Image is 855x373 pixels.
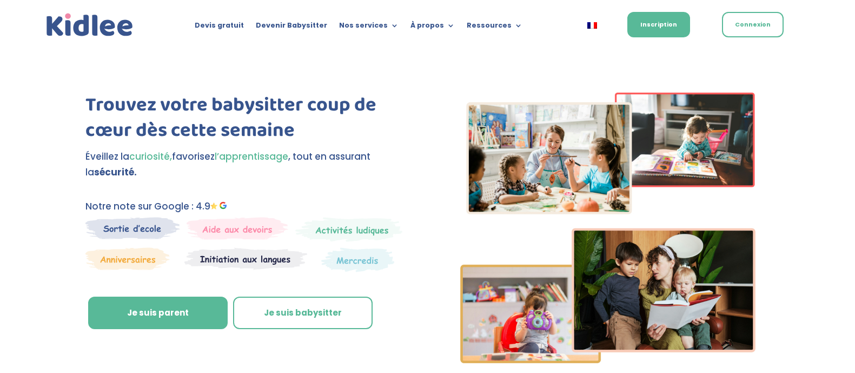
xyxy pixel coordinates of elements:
img: logo_kidlee_bleu [44,11,136,40]
p: Éveillez la favorisez , tout en assurant la [85,149,409,180]
img: Mercredi [295,217,402,242]
img: Anniversaire [85,247,170,270]
a: Ressources [467,22,522,34]
a: Kidlee Logo [44,11,136,40]
h1: Trouvez votre babysitter coup de cœur dès cette semaine [85,93,409,149]
a: Connexion [722,12,784,37]
a: Devenir Babysitter [256,22,327,34]
img: Sortie decole [85,217,180,239]
a: Devis gratuit [195,22,244,34]
a: Je suis babysitter [233,297,373,329]
img: Atelier thematique [184,247,307,270]
img: Français [587,22,597,29]
span: curiosité, [129,150,172,163]
img: Imgs-2 [460,93,755,363]
img: Thematique [321,247,394,272]
a: Inscription [627,12,690,37]
a: Je suis parent [88,297,228,329]
a: À propos [410,22,455,34]
strong: sécurité. [94,166,137,179]
img: weekends [187,217,288,240]
span: l’apprentissage [215,150,288,163]
a: Nos services [339,22,399,34]
p: Notre note sur Google : 4.9 [85,199,409,214]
